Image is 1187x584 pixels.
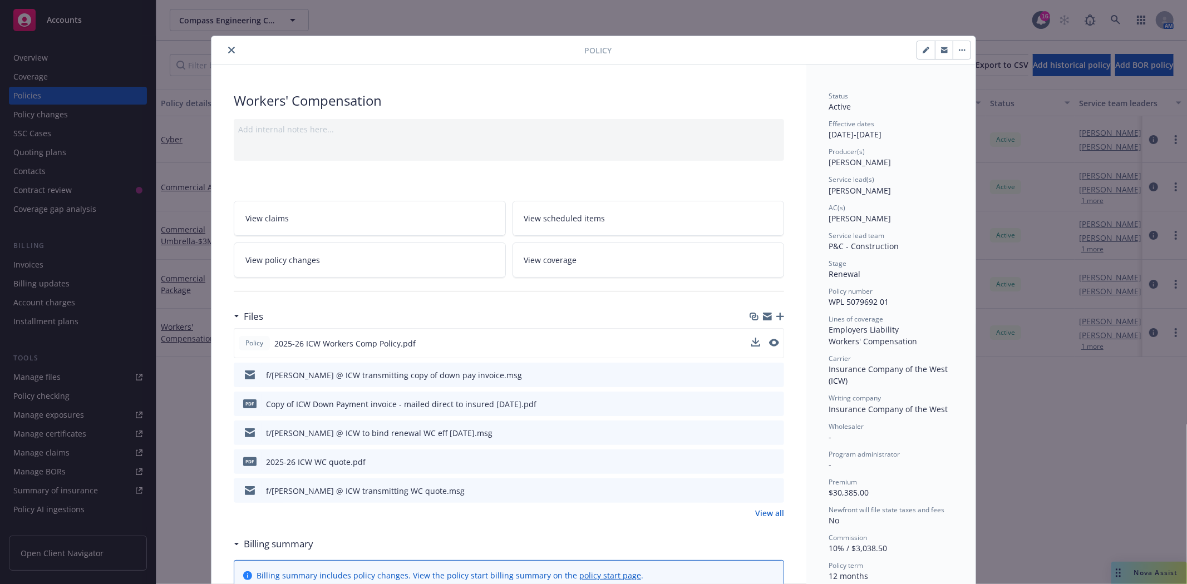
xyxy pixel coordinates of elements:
span: Service lead(s) [829,175,874,184]
h3: Files [244,309,263,324]
span: - [829,459,831,470]
span: View policy changes [245,254,320,266]
div: t/[PERSON_NAME] @ ICW to bind renewal WC eff [DATE].msg [266,427,492,439]
button: download file [752,456,761,468]
button: preview file [770,398,780,410]
div: Files [234,309,263,324]
span: Policy term [829,561,863,570]
span: Newfront will file state taxes and fees [829,505,944,514]
a: View claims [234,201,506,236]
div: Copy of ICW Down Payment invoice - mailed direct to insured [DATE].pdf [266,398,536,410]
div: Workers' Compensation [234,91,784,110]
div: Add internal notes here... [238,123,780,135]
span: Active [829,101,851,112]
button: preview file [769,338,779,349]
span: 10% / $3,038.50 [829,543,887,553]
span: Policy number [829,286,873,296]
button: download file [752,398,761,410]
span: Premium [829,477,857,487]
h3: Billing summary [244,537,313,551]
span: $30,385.00 [829,487,869,498]
a: View policy changes [234,242,506,278]
div: f/[PERSON_NAME] @ ICW transmitting copy of down pay invoice.msg [266,369,522,381]
button: download file [751,338,760,347]
span: View coverage [524,254,577,266]
span: Program administrator [829,449,900,459]
button: download file [751,338,760,349]
span: Insurance Company of the West [829,404,948,414]
span: Renewal [829,269,860,279]
span: AC(s) [829,203,845,212]
span: Status [829,91,848,101]
span: Service lead team [829,231,884,240]
span: View claims [245,212,289,224]
span: Effective dates [829,119,874,128]
span: Stage [829,259,846,268]
span: Insurance Company of the West (ICW) [829,364,950,386]
button: close [225,43,238,57]
span: No [829,515,839,526]
a: View all [755,507,784,519]
button: preview file [770,369,780,381]
div: 2025-26 ICW WC quote.pdf [266,456,366,468]
span: Writing company [829,393,881,403]
button: preview file [770,485,780,497]
div: Billing summary includes policy changes. View the policy start billing summary on the . [257,570,643,581]
span: 12 months [829,571,868,581]
div: Employers Liability [829,324,953,335]
a: policy start page [579,570,641,581]
span: P&C - Construction [829,241,899,251]
a: View scheduled items [513,201,785,236]
span: 2025-26 ICW Workers Comp Policy.pdf [274,338,416,349]
span: Producer(s) [829,147,865,156]
button: preview file [770,427,780,439]
a: View coverage [513,242,785,278]
span: [PERSON_NAME] [829,157,891,167]
span: [PERSON_NAME] [829,185,891,196]
span: Policy [584,44,612,56]
span: Carrier [829,354,851,363]
span: Commission [829,533,867,542]
button: download file [752,427,761,439]
span: Wholesaler [829,422,864,431]
div: Billing summary [234,537,313,551]
span: View scheduled items [524,212,605,224]
span: Lines of coverage [829,314,883,324]
button: preview file [769,339,779,347]
div: [DATE] - [DATE] [829,119,953,140]
button: download file [752,369,761,381]
button: preview file [770,456,780,468]
span: WPL 5079692 01 [829,296,889,307]
div: f/[PERSON_NAME] @ ICW transmitting WC quote.msg [266,485,465,497]
div: Workers' Compensation [829,335,953,347]
span: [PERSON_NAME] [829,213,891,224]
span: pdf [243,457,257,466]
button: download file [752,485,761,497]
span: pdf [243,399,257,408]
span: - [829,432,831,442]
span: Policy [243,338,265,348]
